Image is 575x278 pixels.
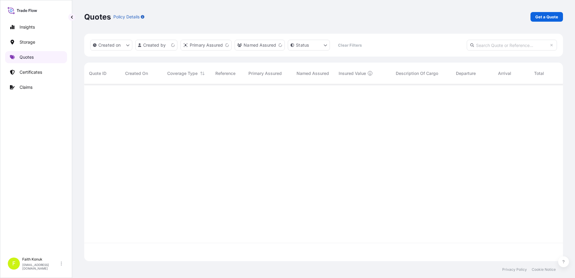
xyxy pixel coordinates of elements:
[20,84,32,90] p: Claims
[248,70,282,76] span: Primary Assured
[22,263,60,270] p: [EMAIL_ADDRESS][DOMAIN_NAME]
[199,70,206,77] button: Sort
[530,12,563,22] a: Get a Quote
[89,70,106,76] span: Quote ID
[396,70,438,76] span: Description Of Cargo
[125,70,148,76] span: Created On
[296,42,309,48] p: Status
[456,70,476,76] span: Departure
[143,42,166,48] p: Created by
[215,70,235,76] span: Reference
[288,40,330,51] button: certificateStatus Filter options
[5,66,67,78] a: Certificates
[5,36,67,48] a: Storage
[502,267,527,272] a: Privacy Policy
[90,40,132,51] button: createdOn Filter options
[20,69,42,75] p: Certificates
[20,54,34,60] p: Quotes
[135,40,177,51] button: createdBy Filter options
[5,51,67,63] a: Quotes
[190,42,223,48] p: Primary Assured
[338,42,362,48] p: Clear Filters
[244,42,276,48] p: Named Assured
[339,70,366,76] span: Insured Value
[532,267,556,272] a: Cookie Notice
[333,40,367,50] button: Clear Filters
[5,21,67,33] a: Insights
[20,24,35,30] p: Insights
[180,40,232,51] button: distributor Filter options
[98,42,121,48] p: Created on
[22,257,60,262] p: Faith Konuk
[498,70,511,76] span: Arrival
[297,70,329,76] span: Named Assured
[113,14,140,20] p: Policy Details
[467,40,557,51] input: Search Quote or Reference...
[534,70,544,76] span: Total
[5,81,67,93] a: Claims
[535,14,558,20] p: Get a Quote
[20,39,35,45] p: Storage
[84,12,111,22] p: Quotes
[235,40,285,51] button: cargoOwner Filter options
[12,261,16,267] span: F
[167,70,198,76] span: Coverage Type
